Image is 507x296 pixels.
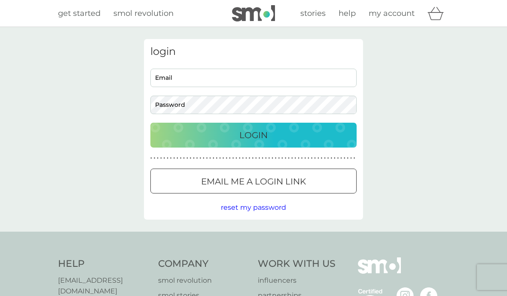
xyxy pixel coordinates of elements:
[239,128,268,142] p: Login
[190,156,192,160] p: ●
[278,156,280,160] p: ●
[232,156,234,160] p: ●
[308,156,309,160] p: ●
[327,156,329,160] p: ●
[206,156,208,160] p: ●
[339,7,356,20] a: help
[275,156,277,160] p: ●
[213,156,214,160] p: ●
[318,156,319,160] p: ●
[255,156,257,160] p: ●
[150,156,152,160] p: ●
[193,156,195,160] p: ●
[285,156,287,160] p: ●
[265,156,267,160] p: ●
[226,156,227,160] p: ●
[281,156,283,160] p: ●
[358,257,401,287] img: smol
[369,9,415,18] span: my account
[304,156,306,160] p: ●
[262,156,263,160] p: ●
[258,257,336,271] h4: Work With Us
[157,156,159,160] p: ●
[58,257,150,271] h4: Help
[249,156,250,160] p: ●
[369,7,415,20] a: my account
[340,156,342,160] p: ●
[354,156,355,160] p: ●
[298,156,299,160] p: ●
[158,275,250,286] a: smol revolution
[150,123,357,148] button: Login
[347,156,349,160] p: ●
[324,156,326,160] p: ●
[245,156,247,160] p: ●
[229,156,231,160] p: ●
[216,156,218,160] p: ●
[428,5,449,22] div: basket
[300,7,326,20] a: stories
[203,156,205,160] p: ●
[295,156,296,160] p: ●
[300,9,326,18] span: stories
[154,156,156,160] p: ●
[239,156,241,160] p: ●
[150,45,357,58] h3: login
[334,156,336,160] p: ●
[196,156,198,160] p: ●
[223,156,224,160] p: ●
[269,156,270,160] p: ●
[288,156,290,160] p: ●
[209,156,211,160] p: ●
[201,175,306,188] p: Email me a login link
[258,275,336,286] a: influencers
[350,156,352,160] p: ●
[311,156,313,160] p: ●
[58,9,101,18] span: get started
[158,257,250,271] h4: Company
[199,156,201,160] p: ●
[339,9,356,18] span: help
[173,156,175,160] p: ●
[177,156,178,160] p: ●
[301,156,303,160] p: ●
[164,156,165,160] p: ●
[235,156,237,160] p: ●
[272,156,273,160] p: ●
[150,169,357,193] button: Email me a login link
[219,156,221,160] p: ●
[259,156,260,160] p: ●
[186,156,188,160] p: ●
[221,202,286,213] button: reset my password
[113,9,174,18] span: smol revolution
[180,156,182,160] p: ●
[160,156,162,160] p: ●
[167,156,168,160] p: ●
[221,203,286,211] span: reset my password
[58,7,101,20] a: get started
[170,156,172,160] p: ●
[232,5,275,21] img: smol
[252,156,253,160] p: ●
[113,7,174,20] a: smol revolution
[344,156,345,160] p: ●
[337,156,339,160] p: ●
[242,156,244,160] p: ●
[321,156,323,160] p: ●
[314,156,316,160] p: ●
[291,156,293,160] p: ●
[183,156,185,160] p: ●
[330,156,332,160] p: ●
